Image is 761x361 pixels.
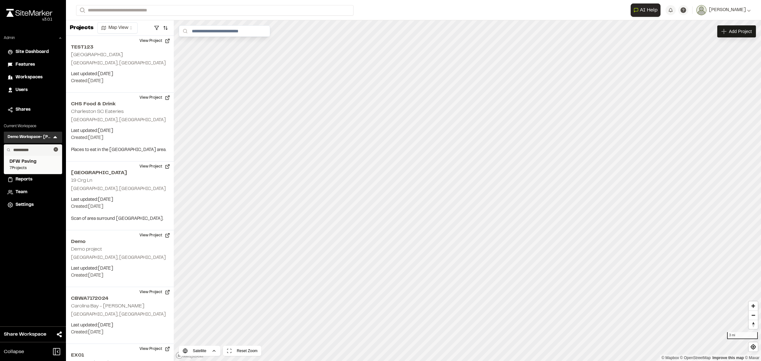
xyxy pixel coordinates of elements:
[8,49,58,56] a: Site Dashboard
[71,71,169,78] p: Last updated: [DATE]
[16,176,32,183] span: Reports
[71,78,169,85] p: Created: [DATE]
[71,265,169,272] p: Last updated: [DATE]
[4,123,62,129] p: Current Workspace
[6,17,52,23] div: Oh geez...please don't...
[745,356,759,360] a: Maxar
[4,348,24,356] span: Collapse
[749,301,758,311] button: Zoom in
[71,109,124,114] h2: Charleston SC Eateries
[71,169,169,177] h2: [GEOGRAPHIC_DATA]
[4,331,46,338] span: Share Workspace
[8,74,58,81] a: Workspaces
[71,203,169,210] p: Created: [DATE]
[136,161,174,172] button: View Project
[16,201,34,208] span: Settings
[71,322,169,329] p: Last updated: [DATE]
[8,61,58,68] a: Features
[16,106,30,113] span: Shares
[71,254,169,261] p: [GEOGRAPHIC_DATA], [GEOGRAPHIC_DATA]
[71,43,169,51] h2: TEST123
[71,247,102,252] h2: Demo project
[4,35,15,41] p: Admin
[76,5,88,16] button: Search
[631,3,660,17] button: Open AI Assistant
[749,342,758,351] button: Find my location
[71,272,169,279] p: Created: [DATE]
[696,5,706,15] img: User
[71,329,169,336] p: Created: [DATE]
[749,320,758,329] button: Reset bearing to north
[709,7,746,14] span: [PERSON_NAME]
[179,346,220,356] button: Satellite
[71,147,169,154] p: Places to eat in the [GEOGRAPHIC_DATA] area.
[136,344,174,354] button: View Project
[8,134,52,141] h3: Demo Workspace- [PERSON_NAME]
[680,356,711,360] a: OpenStreetMap
[71,215,169,222] p: Scan of area surround [GEOGRAPHIC_DATA].
[71,351,169,359] h2: EX01
[10,158,56,171] a: DFW Paving7Projects
[71,186,169,193] p: [GEOGRAPHIC_DATA], [GEOGRAPHIC_DATA]
[71,117,169,124] p: [GEOGRAPHIC_DATA], [GEOGRAPHIC_DATA]
[71,311,169,318] p: [GEOGRAPHIC_DATA], [GEOGRAPHIC_DATA]
[10,158,56,165] span: DFW Paving
[176,352,204,359] a: Mapbox logo
[71,304,144,308] h2: Carolina Bay - [PERSON_NAME]
[729,28,752,35] span: Add Project
[16,49,49,56] span: Site Dashboard
[640,6,658,14] span: AI Help
[71,128,169,135] p: Last updated: [DATE]
[71,238,169,246] h2: Demo
[54,147,58,152] button: Clear text
[749,311,758,320] span: Zoom out
[749,311,758,320] button: Zoom out
[71,295,169,302] h2: CBWA7172024
[71,100,169,108] h2: CHS Food & Drink
[16,74,42,81] span: Workspaces
[6,9,52,17] img: rebrand.png
[71,53,123,57] h2: [GEOGRAPHIC_DATA]
[71,135,169,141] p: Created: [DATE]
[70,24,94,32] p: Projects
[661,356,679,360] a: Mapbox
[631,3,663,17] div: Open AI Assistant
[16,87,28,94] span: Users
[727,332,758,339] div: 3 mi
[696,5,751,15] button: [PERSON_NAME]
[136,36,174,46] button: View Project
[16,61,35,68] span: Features
[136,230,174,240] button: View Project
[10,165,56,171] span: 7 Projects
[8,189,58,196] a: Team
[8,87,58,94] a: Users
[8,106,58,113] a: Shares
[712,356,744,360] a: Map feedback
[136,93,174,103] button: View Project
[136,287,174,297] button: View Project
[71,60,169,67] p: [GEOGRAPHIC_DATA], [GEOGRAPHIC_DATA]
[223,346,261,356] button: Reset Zoom
[71,196,169,203] p: Last updated: [DATE]
[16,189,27,196] span: Team
[71,178,92,183] h2: 19 Crg Ln
[8,176,58,183] a: Reports
[8,201,58,208] a: Settings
